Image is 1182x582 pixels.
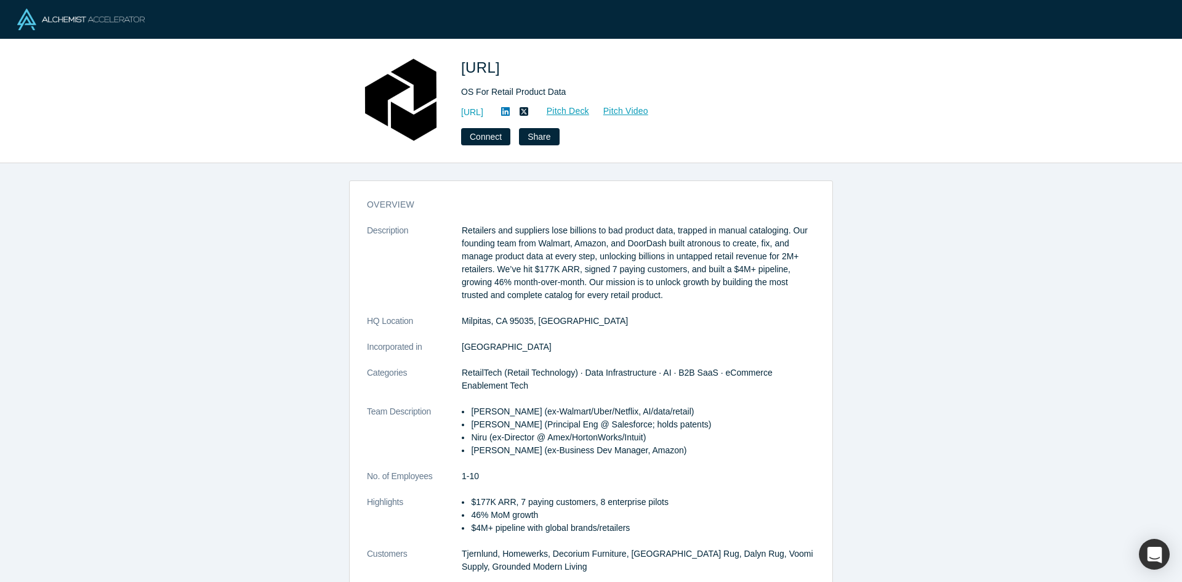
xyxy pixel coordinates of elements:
[471,522,815,535] p: $4M+ pipeline with global brands/retailers
[462,341,815,354] dd: [GEOGRAPHIC_DATA]
[462,548,815,573] dd: Tjernlund, Homewerks, Decorium Furniture, [GEOGRAPHIC_DATA] Rug, Dalyn Rug, Voomi Supply, Grounde...
[367,470,462,496] dt: No. of Employees
[358,57,444,143] img: Atronous.ai's Logo
[367,315,462,341] dt: HQ Location
[17,9,145,30] img: Alchemist Logo
[471,431,815,444] p: Niru (ex-Director @ Amex/HortonWorks/Intuit)
[461,106,483,119] a: [URL]
[367,198,798,211] h3: overview
[471,444,815,457] p: [PERSON_NAME] (ex-Business Dev Manager, Amazon)
[462,315,815,328] dd: Milpitas, CA 95035, [GEOGRAPHIC_DATA]
[471,496,815,509] p: $177K ARR, 7 paying customers, 8 enterprise pilots
[462,368,773,390] span: RetailTech (Retail Technology) · Data Infrastructure · AI · B2B SaaS · eCommerce Enablement Tech
[462,224,815,302] p: Retailers and suppliers lose billions to bad product data, trapped in manual cataloging. Our foun...
[367,341,462,366] dt: Incorporated in
[471,418,815,431] p: [PERSON_NAME] (Principal Eng @ Salesforce; holds patents)
[367,224,462,315] dt: Description
[462,470,815,483] dd: 1-10
[461,59,504,76] span: [URL]
[367,405,462,470] dt: Team Description
[590,104,649,118] a: Pitch Video
[367,366,462,405] dt: Categories
[461,86,806,99] div: OS For Retail Product Data
[367,496,462,548] dt: Highlights
[519,128,559,145] button: Share
[471,405,815,418] p: [PERSON_NAME] (ex-Walmart/Uber/Netflix, AI/data/retail)
[471,509,815,522] p: 46% MoM growth
[461,128,510,145] button: Connect
[533,104,590,118] a: Pitch Deck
